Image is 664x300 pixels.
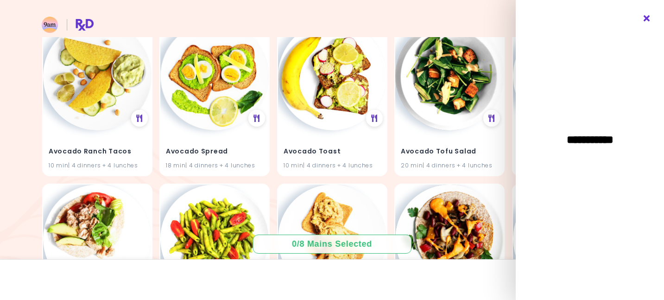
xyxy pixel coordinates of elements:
[483,110,500,127] div: See Meal Plan
[643,15,651,22] i: Close
[284,161,381,170] div: 10 min | 4 dinners + 4 lunches
[248,110,265,127] div: See Meal Plan
[131,110,147,127] div: See Meal Plan
[366,110,382,127] div: See Meal Plan
[401,144,498,159] h4: Avocado Tofu Salad
[166,144,263,159] h4: Avocado Spread
[42,17,94,33] img: RxDiet
[49,144,146,159] h4: Avocado Ranch Tacos
[49,161,146,170] div: 10 min | 4 dinners + 4 lunches
[284,144,381,159] h4: Avocado Toast
[285,238,379,250] div: 0 / 8 Mains Selected
[166,161,263,170] div: 18 min | 4 dinners + 4 lunches
[401,161,498,170] div: 20 min | 4 dinners + 4 lunches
